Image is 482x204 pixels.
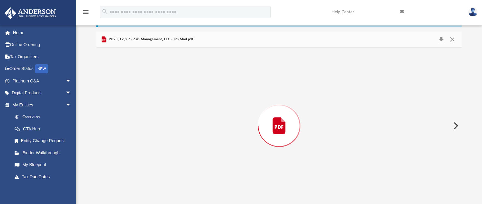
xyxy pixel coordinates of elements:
img: Anderson Advisors Platinum Portal [3,7,58,19]
a: Home [4,27,81,39]
a: Overview [9,111,81,123]
button: Download [436,35,447,44]
a: Entity Change Request [9,135,81,147]
a: menu [82,12,89,16]
button: Close [447,35,458,44]
a: My Blueprint [9,159,78,171]
span: arrow_drop_down [65,183,78,195]
span: 2023_12_29 - Zski Management, LLC - IRS Mail.pdf [108,37,193,42]
a: Binder Walkthrough [9,147,81,159]
i: search [102,8,108,15]
div: NEW [35,64,48,73]
a: CTA Hub [9,123,81,135]
img: User Pic [468,8,477,16]
span: arrow_drop_down [65,75,78,87]
a: Tax Due Dates [9,171,81,183]
a: My Anderson Teamarrow_drop_down [4,183,78,195]
a: My Entitiesarrow_drop_down [4,99,81,111]
div: Preview [96,32,462,204]
a: Online Ordering [4,39,81,51]
span: arrow_drop_down [65,87,78,99]
a: Tax Organizers [4,51,81,63]
a: Order StatusNEW [4,63,81,75]
span: arrow_drop_down [65,99,78,111]
i: menu [82,8,89,16]
a: Digital Productsarrow_drop_down [4,87,81,99]
a: Platinum Q&Aarrow_drop_down [4,75,81,87]
button: Next File [449,117,462,134]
